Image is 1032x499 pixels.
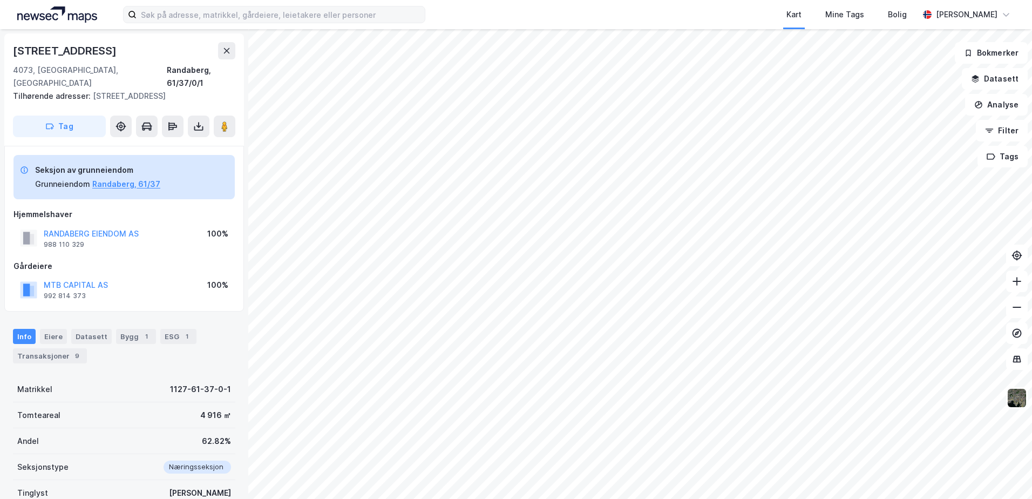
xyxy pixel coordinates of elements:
[170,383,231,396] div: 1127-61-37-0-1
[40,329,67,344] div: Eiere
[955,42,1028,64] button: Bokmerker
[167,64,235,90] div: Randaberg, 61/37/0/1
[141,331,152,342] div: 1
[978,447,1032,499] div: Kontrollprogram for chat
[13,64,167,90] div: 4073, [GEOGRAPHIC_DATA], [GEOGRAPHIC_DATA]
[72,350,83,361] div: 9
[116,329,156,344] div: Bygg
[17,409,60,422] div: Tomteareal
[17,461,69,474] div: Seksjonstype
[71,329,112,344] div: Datasett
[13,116,106,137] button: Tag
[13,260,235,273] div: Gårdeiere
[207,227,228,240] div: 100%
[962,68,1028,90] button: Datasett
[888,8,907,21] div: Bolig
[13,90,227,103] div: [STREET_ADDRESS]
[978,447,1032,499] iframe: Chat Widget
[13,329,36,344] div: Info
[977,146,1028,167] button: Tags
[965,94,1028,116] button: Analyse
[786,8,802,21] div: Kart
[44,240,84,249] div: 988 110 329
[92,178,160,191] button: Randaberg, 61/37
[936,8,997,21] div: [PERSON_NAME]
[17,383,52,396] div: Matrikkel
[825,8,864,21] div: Mine Tags
[44,292,86,300] div: 992 814 373
[200,409,231,422] div: 4 916 ㎡
[160,329,196,344] div: ESG
[13,208,235,221] div: Hjemmelshaver
[13,348,87,363] div: Transaksjoner
[17,435,39,448] div: Andel
[13,42,119,59] div: [STREET_ADDRESS]
[202,435,231,448] div: 62.82%
[13,91,93,100] span: Tilhørende adresser:
[181,331,192,342] div: 1
[35,164,160,177] div: Seksjon av grunneiendom
[1007,388,1027,408] img: 9k=
[35,178,90,191] div: Grunneiendom
[976,120,1028,141] button: Filter
[207,279,228,292] div: 100%
[17,6,97,23] img: logo.a4113a55bc3d86da70a041830d287a7e.svg
[137,6,425,23] input: Søk på adresse, matrikkel, gårdeiere, leietakere eller personer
